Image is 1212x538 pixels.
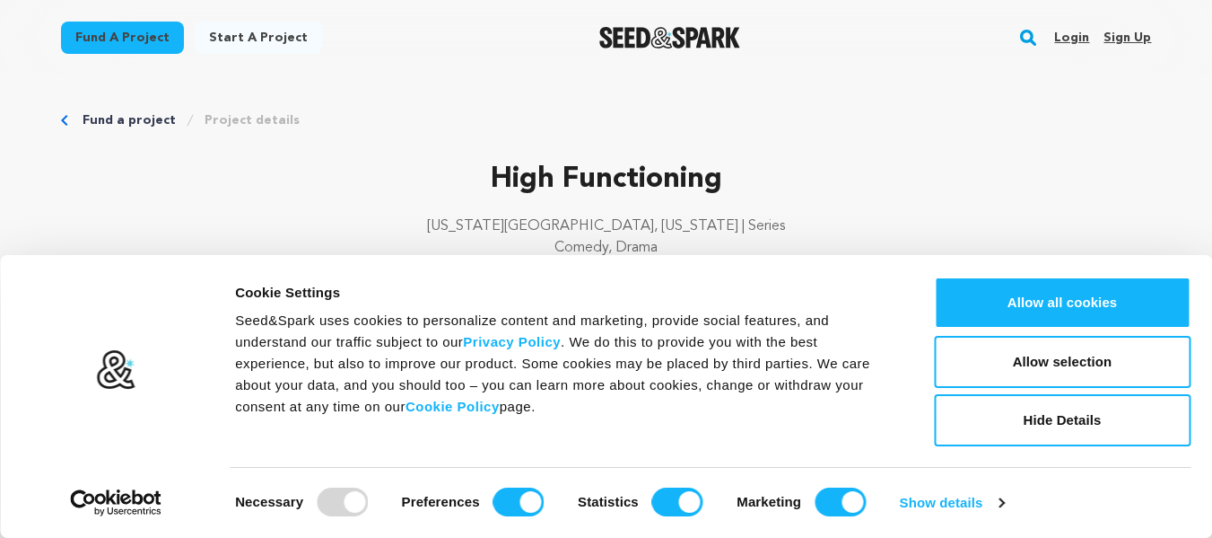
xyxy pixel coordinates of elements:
[235,282,894,304] div: Cookie Settings
[96,349,136,391] img: logo
[934,336,1190,388] button: Allow selection
[900,489,1004,516] a: Show details
[599,27,740,49] a: Seed&Spark Homepage
[61,158,1152,201] p: High Functioning
[599,27,740,49] img: Seed&Spark Logo Dark Mode
[61,22,184,54] a: Fund a project
[195,22,322,54] a: Start a project
[934,394,1190,446] button: Hide Details
[578,494,639,509] strong: Statistics
[234,481,235,481] legend: Consent Selection
[38,489,195,516] a: Usercentrics Cookiebot - opens in a new window
[405,399,500,414] a: Cookie Policy
[61,237,1152,259] p: Comedy, Drama
[737,494,801,509] strong: Marketing
[235,310,894,418] div: Seed&Spark uses cookies to personalize content and marketing, provide social features, and unders...
[235,494,303,509] strong: Necessary
[83,111,176,129] a: Fund a project
[402,494,480,509] strong: Preferences
[1054,23,1089,52] a: Login
[934,277,1190,329] button: Allow all cookies
[1103,23,1151,52] a: Sign up
[205,111,300,129] a: Project details
[61,216,1152,237] p: [US_STATE][GEOGRAPHIC_DATA], [US_STATE] | Series
[61,111,1152,129] div: Breadcrumb
[463,334,561,349] a: Privacy Policy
